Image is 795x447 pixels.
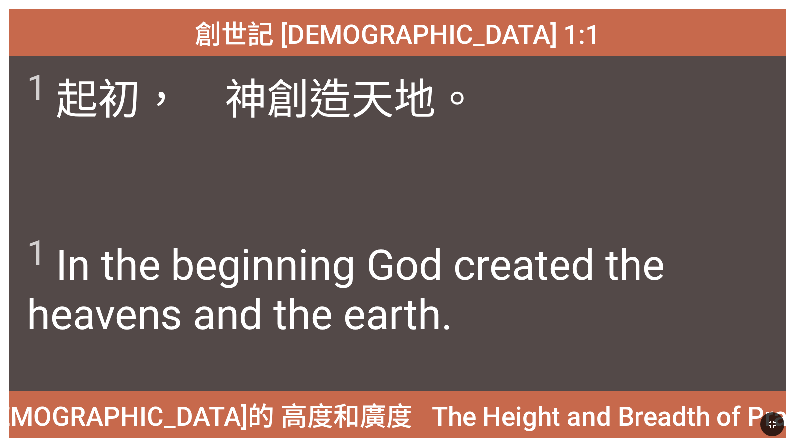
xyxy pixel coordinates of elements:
[27,232,768,340] span: In the beginning God created the heavens and the earth.
[351,75,478,125] wh1254: 天
[27,67,47,108] sup: 1
[267,75,478,125] wh430: 創造
[27,232,47,274] sup: 1
[394,75,478,125] wh8064: 地
[195,13,600,51] span: 創世記 [DEMOGRAPHIC_DATA] 1:1
[140,75,478,125] wh7225: ， 神
[436,75,478,125] wh776: 。
[27,65,478,126] span: 起初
